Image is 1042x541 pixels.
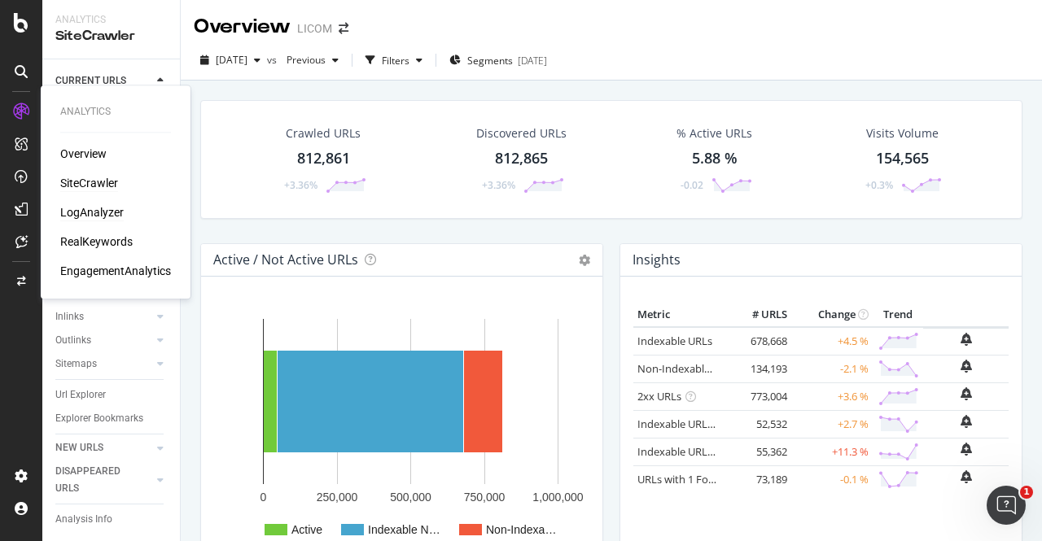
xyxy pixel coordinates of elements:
[532,491,583,504] text: 1,000,000
[791,327,873,356] td: +4.5 %
[637,472,757,486] a: URLs with 1 Follow Inlink
[726,465,791,493] td: 73,189
[633,249,681,271] h4: Insights
[443,47,554,73] button: Segments[DATE]
[286,125,361,142] div: Crawled URLs
[390,491,431,504] text: 500,000
[961,387,972,400] div: bell-plus
[637,361,737,376] a: Non-Indexable URLs
[476,125,567,142] div: Discovered URLs
[55,463,138,497] div: DISAPPEARED URLS
[284,178,317,192] div: +3.36%
[961,415,972,428] div: bell-plus
[60,204,124,220] a: LogAnalyzer
[55,511,112,528] div: Analysis Info
[791,303,873,327] th: Change
[961,470,972,483] div: bell-plus
[55,386,106,404] div: Url Explorer
[55,356,97,373] div: Sitemaps
[495,148,548,169] div: 812,865
[55,72,126,89] div: CURRENT URLS
[267,53,280,67] span: vs
[55,13,167,27] div: Analytics
[791,410,873,438] td: +2.7 %
[876,148,929,169] div: 154,565
[216,53,247,67] span: 2025 Sep. 5th
[291,523,322,536] text: Active
[55,410,169,427] a: Explorer Bookmarks
[467,54,513,68] span: Segments
[633,303,726,327] th: Metric
[55,27,167,46] div: SiteCrawler
[55,386,169,404] a: Url Explorer
[726,410,791,438] td: 52,532
[55,308,152,325] a: Inlinks
[866,125,939,142] div: Visits Volume
[280,47,345,73] button: Previous
[55,308,84,325] div: Inlinks
[726,382,791,410] td: 773,004
[60,146,107,162] a: Overview
[464,491,506,504] text: 750,000
[339,23,348,34] div: arrow-right-arrow-left
[961,360,972,373] div: bell-plus
[55,356,152,373] a: Sitemaps
[726,303,791,327] th: # URLS
[873,303,923,327] th: Trend
[55,439,152,456] a: NEW URLS
[194,13,291,41] div: Overview
[60,233,133,250] a: RealKeywords
[681,178,703,192] div: -0.02
[55,511,169,528] a: Analysis Info
[55,332,152,349] a: Outlinks
[55,72,152,89] a: CURRENT URLS
[637,334,712,348] a: Indexable URLs
[486,523,556,536] text: Non-Indexa…
[637,417,773,431] a: Indexable URLs with Bad H1
[579,255,590,266] i: Options
[382,54,409,68] div: Filters
[865,178,893,192] div: +0.3%
[637,444,815,459] a: Indexable URLs with Bad Description
[368,523,440,536] text: Indexable N…
[676,125,752,142] div: % Active URLs
[60,263,171,279] a: EngagementAnalytics
[961,333,972,346] div: bell-plus
[213,249,358,271] h4: Active / Not Active URLs
[961,443,972,456] div: bell-plus
[726,355,791,382] td: 134,193
[726,327,791,356] td: 678,668
[482,178,515,192] div: +3.36%
[726,438,791,465] td: 55,362
[194,47,267,73] button: [DATE]
[280,53,326,67] span: Previous
[637,389,681,404] a: 2xx URLs
[55,463,152,497] a: DISAPPEARED URLS
[791,382,873,410] td: +3.6 %
[1020,486,1033,499] span: 1
[359,47,429,73] button: Filters
[791,438,873,465] td: +11.3 %
[987,486,1026,525] iframe: Intercom live chat
[791,355,873,382] td: -2.1 %
[518,54,547,68] div: [DATE]
[55,439,103,456] div: NEW URLS
[60,105,171,119] div: Analytics
[692,148,738,169] div: 5.88 %
[297,20,332,37] div: LICOM
[791,465,873,493] td: -0.1 %
[260,491,267,504] text: 0
[55,332,91,349] div: Outlinks
[55,410,143,427] div: Explorer Bookmarks
[297,148,350,169] div: 812,861
[317,491,358,504] text: 250,000
[60,175,118,191] a: SiteCrawler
